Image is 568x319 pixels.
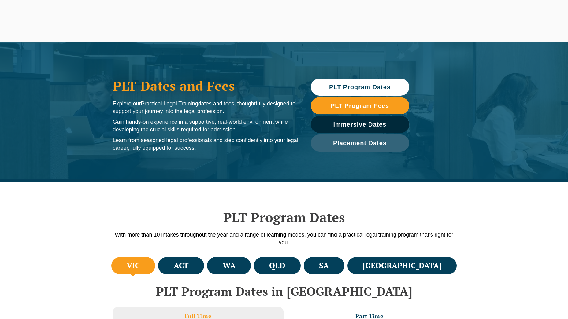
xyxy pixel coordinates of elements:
h4: [GEOGRAPHIC_DATA] [363,261,441,271]
p: Learn from seasoned legal professionals and step confidently into your legal career, fully equipp... [113,137,299,152]
a: Placement Dates [311,134,409,152]
p: Explore our dates and fees, thoughtfully designed to support your journey into the legal profession. [113,100,299,115]
h4: SA [319,261,329,271]
a: PLT Program Dates [311,79,409,96]
h4: QLD [269,261,285,271]
span: Practical Legal Training [141,101,198,107]
h2: PLT Program Dates in [GEOGRAPHIC_DATA] [110,284,458,298]
h4: ACT [174,261,189,271]
span: PLT Program Dates [329,84,391,90]
h4: WA [223,261,236,271]
h2: PLT Program Dates [110,210,458,225]
span: Immersive Dates [333,121,387,127]
a: Immersive Dates [311,116,409,133]
p: Gain hands-on experience in a supportive, real-world environment while developing the crucial ski... [113,118,299,134]
p: With more than 10 intakes throughout the year and a range of learning modes, you can find a pract... [110,231,458,246]
h1: PLT Dates and Fees [113,78,299,94]
span: Placement Dates [333,140,387,146]
a: PLT Program Fees [311,97,409,114]
h4: VIC [127,261,140,271]
span: PLT Program Fees [331,103,389,109]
